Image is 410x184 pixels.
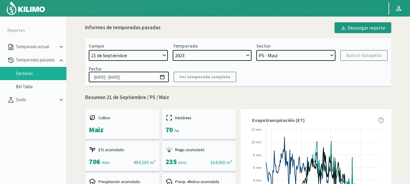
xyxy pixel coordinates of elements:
text: 10 mm [251,140,261,144]
kil-mini-card: report-summary-cards.ACCUMULATED_ETC [85,141,159,171]
text: 4 mm [253,179,262,182]
span: 70 [165,125,173,134]
div: ETc acumulado [89,146,156,153]
div: Descargar reporte [341,24,385,31]
p: Temporada actual [14,43,58,50]
span: ha [174,127,179,133]
div: Temporada [173,43,198,49]
kil-mini-card: report-summary-cards.CROP [85,109,159,139]
kil-mini-card: report-summary-cards.HECTARES [162,109,236,139]
div: 164.500 m³ [210,159,232,166]
div: Cultivo [89,114,156,121]
span: 235 [165,157,177,166]
span: mm [178,159,186,165]
input: dd/mm/yyyy - dd/mm/yyyy [89,72,169,82]
div: Riego acumulado [165,146,232,153]
span: mm [101,159,110,165]
div: Campo [89,43,104,49]
div: Fecha [89,66,101,72]
a: BH Tabla [16,84,66,89]
a: Sectores [16,71,66,76]
p: Temporadas pasadas [14,57,58,64]
text: 6 mm [253,166,262,170]
button: Descargar reporte [335,22,391,33]
p: Suelo [14,96,58,103]
span: Evapotranspiración (ET) [252,117,305,124]
img: Kilimo [6,1,46,15]
p: Resumen 21 de Septiembre / P5 / Maiz [85,94,391,101]
span: 706 [89,157,100,166]
kil-mini-card: report-summary-cards.ACCUMULATED_IRRIGATION [162,141,236,171]
div: Hectáreas [165,114,232,121]
div: 494.200 m³ [133,159,155,166]
text: 12 mm [251,128,261,131]
text: 8 mm [253,153,262,157]
div: Informes de temporadas pasadas [85,24,161,32]
span: Maiz [89,125,103,134]
div: Sector [256,43,271,49]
